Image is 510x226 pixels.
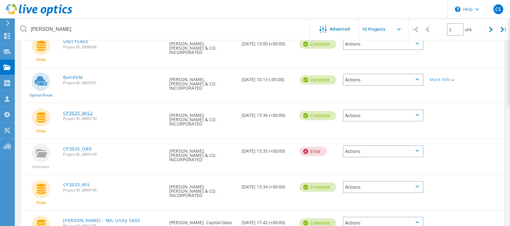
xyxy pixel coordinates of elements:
div: [PERSON_NAME], [PERSON_NAME] & CO. INCORPORATED [166,139,239,168]
div: [PERSON_NAME], [PERSON_NAME] & CO. INCORPORATED [166,68,239,97]
span: Project ID: 2909698 [63,45,163,49]
div: Actions [343,145,424,157]
a: CP2025_ORD [63,147,92,151]
a: CP2025_MIL2 [63,111,93,115]
div: | [497,18,510,40]
div: Complete [299,75,336,84]
div: Actions [343,181,424,193]
span: Unity [36,201,46,204]
span: CS [495,7,501,12]
span: Project ID: 2899146 [63,188,163,192]
a: CP2025_MIL [63,183,90,187]
span: Optical Prime [29,93,53,97]
div: Actions [343,38,424,50]
div: [DATE] 10:13 (-05:00) [239,68,296,88]
div: [DATE] 13:34 (+00:00) [239,175,296,195]
div: Actions [343,109,424,121]
div: Complete [299,183,336,192]
div: Error [299,147,327,156]
a: BairdVM [63,75,82,80]
div: [PERSON_NAME], [PERSON_NAME] & CO. INCORPORATED [166,175,239,204]
div: [DATE] 13:36 (+00:00) [239,103,296,124]
div: | [408,18,421,40]
div: Actions [343,74,424,86]
div: [DATE] 13:35 (+00:00) [239,139,296,159]
div: [PERSON_NAME], [PERSON_NAME] & CO. INCORPORATED [166,32,239,61]
span: of 6 [465,27,472,32]
input: Search projects by name, owner, ID, company, etc [15,18,310,40]
div: Complete [299,39,336,49]
span: Advanced [330,27,350,31]
a: [PERSON_NAME] - MIL Unity SA02 [63,218,140,223]
span: Unknown [32,165,50,169]
span: Unity [36,129,46,133]
span: Project ID: 2899321 [63,81,163,85]
div: More Info [430,77,462,82]
div: [PERSON_NAME], [PERSON_NAME] & CO. INCORPORATED [166,103,239,132]
a: UNITYSA03 [63,39,88,44]
svg: \n [455,6,460,12]
span: Project ID: 2899150 [63,117,163,121]
span: Project ID: 2899149 [63,153,163,156]
span: Unity [36,58,46,61]
div: Complete [299,111,336,120]
a: Live Optics Dashboard [6,13,72,17]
